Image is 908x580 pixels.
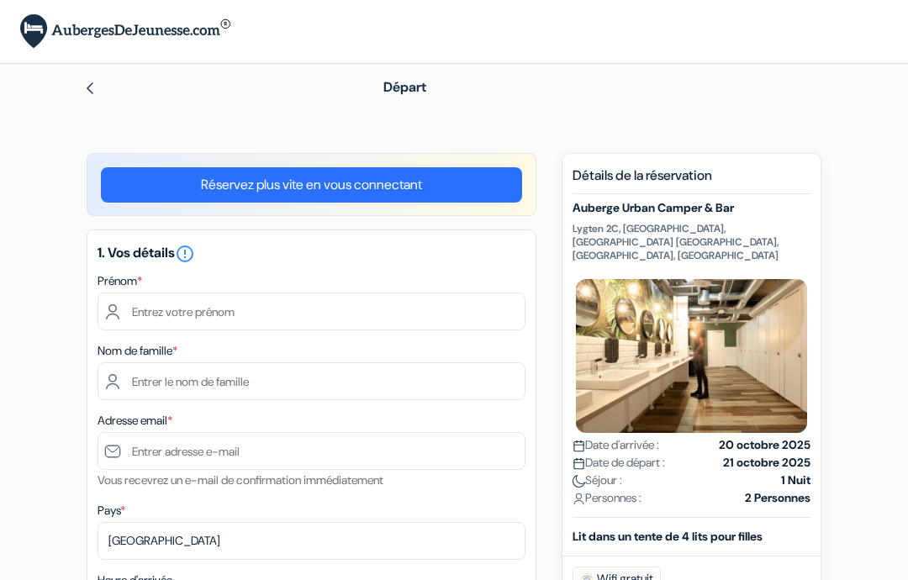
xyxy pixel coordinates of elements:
[98,432,525,470] input: Entrer adresse e-mail
[98,412,172,430] label: Adresse email
[781,472,810,489] strong: 1 Nuit
[98,472,383,488] small: Vous recevrez un e-mail de confirmation immédiatement
[573,489,641,507] span: Personnes :
[98,293,525,330] input: Entrez votre prénom
[573,440,585,452] img: calendar.svg
[573,201,810,215] h5: Auberge Urban Camper & Bar
[573,436,659,454] span: Date d'arrivée :
[98,342,177,360] label: Nom de famille
[98,502,125,519] label: Pays
[573,493,585,505] img: user_icon.svg
[573,529,763,544] b: Lit dans un tente de 4 lits pour filles
[98,272,142,290] label: Prénom
[383,78,426,96] span: Départ
[101,167,522,203] a: Réservez plus vite en vous connectant
[98,244,525,264] h5: 1. Vos détails
[573,167,810,194] h5: Détails de la réservation
[98,362,525,400] input: Entrer le nom de famille
[83,82,97,95] img: left_arrow.svg
[573,457,585,470] img: calendar.svg
[573,454,665,472] span: Date de départ :
[175,244,195,264] i: error_outline
[20,14,230,49] img: AubergesDeJeunesse.com
[573,222,810,262] p: Lygten 2C, [GEOGRAPHIC_DATA], [GEOGRAPHIC_DATA] [GEOGRAPHIC_DATA], [GEOGRAPHIC_DATA], [GEOGRAPHIC...
[745,489,810,507] strong: 2 Personnes
[175,244,195,261] a: error_outline
[573,475,585,488] img: moon.svg
[573,472,622,489] span: Séjour :
[719,436,810,454] strong: 20 octobre 2025
[723,454,810,472] strong: 21 octobre 2025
